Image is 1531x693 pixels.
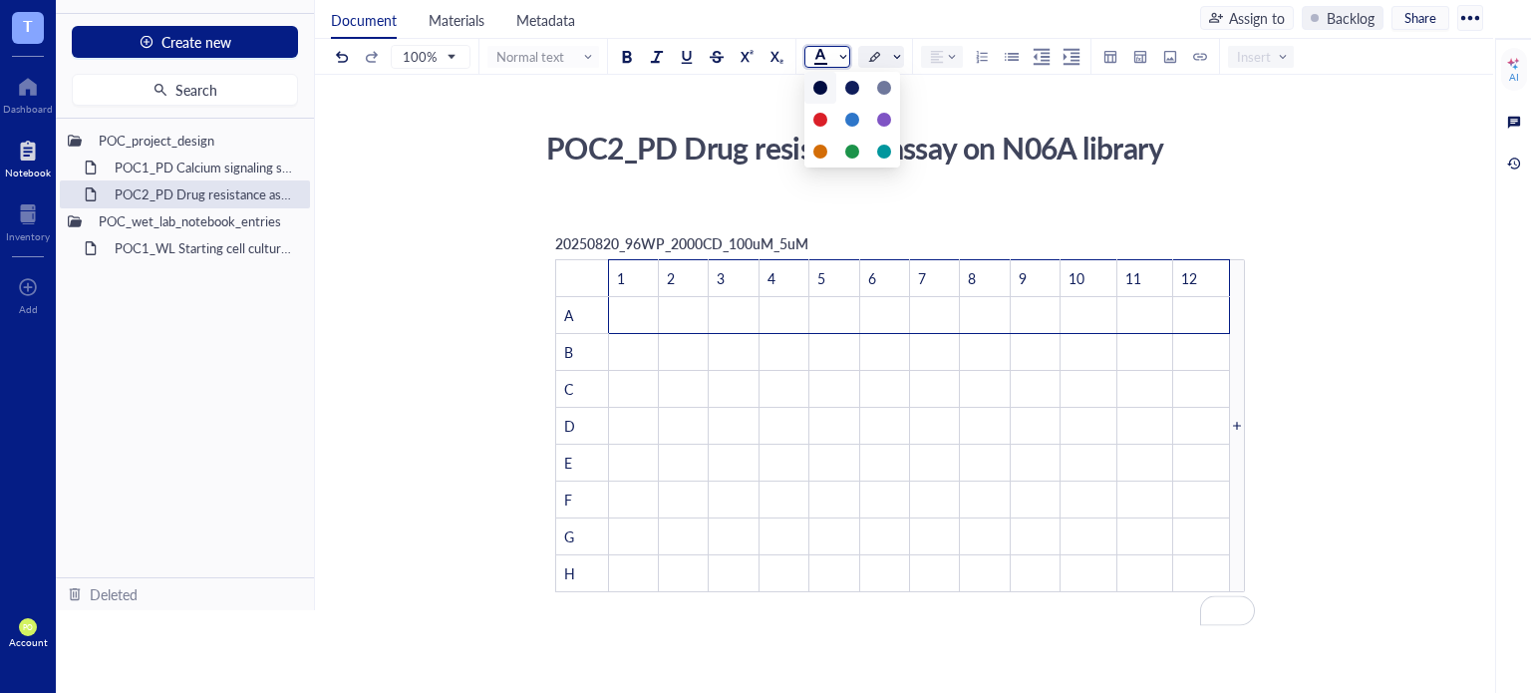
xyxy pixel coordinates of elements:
[5,167,51,178] div: Notebook
[564,490,572,510] span: F
[564,416,575,436] span: D
[90,207,302,235] div: POC_wet_lab_notebook_entries
[564,526,574,546] span: G
[1509,71,1519,83] div: AI
[3,71,53,115] a: Dashboard
[6,198,50,242] a: Inventory
[90,127,302,155] div: POC_project_design
[1069,268,1084,288] span: 10
[564,342,573,362] span: B
[1181,268,1197,288] span: 12
[175,82,217,98] span: Search
[90,583,138,605] div: Deleted
[23,623,33,632] span: PO
[617,268,625,288] span: 1
[3,103,53,115] div: Dashboard
[918,268,926,288] span: 7
[72,26,298,58] button: Create new
[817,268,825,288] span: 5
[1327,7,1375,29] div: Backlog
[19,303,38,315] div: Add
[6,230,50,242] div: Inventory
[767,268,775,288] span: 4
[496,48,594,66] span: Normal text
[564,379,573,399] span: C
[564,453,572,473] span: E
[1019,268,1027,288] span: 9
[555,233,808,253] span: 20250820_96WP_2000CD_100uM_5uM
[23,13,33,38] span: T
[403,48,455,66] span: 100%
[564,305,573,325] span: A
[1391,6,1449,30] button: Share
[161,34,231,50] span: Create new
[9,636,48,648] div: Account
[331,10,397,30] span: Document
[1404,9,1436,27] span: Share
[1237,48,1289,66] span: Insert
[717,268,725,288] span: 3
[1229,7,1285,29] div: Assign to
[1125,268,1141,288] span: 11
[106,234,302,262] div: POC1_WL Starting cell culture protocol
[537,123,1247,173] div: POC2_PD Drug resistance assay on N06A library
[968,268,976,288] span: 8
[868,268,876,288] span: 6
[429,10,484,30] span: Materials
[5,135,51,178] a: Notebook
[564,563,575,583] span: H
[106,180,302,208] div: POC2_PD Drug resistance assay on N06A library
[667,268,675,288] span: 2
[106,154,302,181] div: POC1_PD Calcium signaling screen of N06A library
[72,74,298,106] button: Search
[516,10,575,30] span: Metadata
